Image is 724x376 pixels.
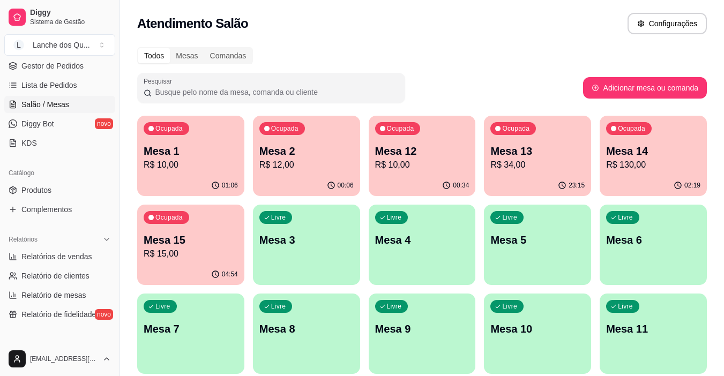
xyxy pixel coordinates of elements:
p: Livre [271,302,286,311]
p: R$ 10,00 [144,159,238,171]
p: Mesa 4 [375,232,469,247]
button: OcupadaMesa 2R$ 12,0000:06 [253,116,360,196]
p: Ocupada [271,124,298,133]
p: Livre [271,213,286,222]
button: LivreMesa 3 [253,205,360,285]
span: Relatório de fidelidade [21,309,96,320]
p: Mesa 3 [259,232,354,247]
a: Relatório de clientes [4,267,115,284]
p: Livre [155,302,170,311]
p: Ocupada [387,124,414,133]
a: Relatório de mesas [4,287,115,304]
p: Ocupada [155,124,183,133]
p: Livre [502,302,517,311]
p: Livre [387,302,402,311]
p: Mesa 6 [606,232,700,247]
a: DiggySistema de Gestão [4,4,115,30]
span: Diggy Bot [21,118,54,129]
p: Ocupada [618,124,645,133]
p: Livre [618,302,633,311]
button: LivreMesa 4 [369,205,476,285]
button: OcupadaMesa 1R$ 10,0001:06 [137,116,244,196]
div: Catálogo [4,164,115,182]
p: Mesa 8 [259,321,354,336]
span: KDS [21,138,37,148]
p: 02:19 [684,181,700,190]
button: OcupadaMesa 13R$ 34,0023:15 [484,116,591,196]
p: Livre [618,213,633,222]
p: R$ 10,00 [375,159,469,171]
span: Sistema de Gestão [30,18,111,26]
a: Gestor de Pedidos [4,57,115,74]
span: Complementos [21,204,72,215]
p: Mesa 2 [259,144,354,159]
p: Mesa 11 [606,321,700,336]
span: Produtos [21,185,51,195]
p: Mesa 5 [490,232,585,247]
span: Salão / Mesas [21,99,69,110]
div: Comandas [204,48,252,63]
a: Complementos [4,201,115,218]
div: Todos [138,48,170,63]
span: Relatórios de vendas [21,251,92,262]
div: Mesas [170,48,204,63]
a: Diggy Botnovo [4,115,115,132]
span: Relatório de mesas [21,290,86,300]
p: R$ 15,00 [144,247,238,260]
p: Mesa 13 [490,144,585,159]
a: Relatório de fidelidadenovo [4,306,115,323]
button: Configurações [628,13,707,34]
input: Pesquisar [152,87,399,97]
a: KDS [4,134,115,152]
span: Diggy [30,8,111,18]
p: Mesa 1 [144,144,238,159]
span: Gestor de Pedidos [21,61,84,71]
a: Lista de Pedidos [4,77,115,94]
div: Gerenciar [4,336,115,353]
p: 00:34 [453,181,469,190]
button: [EMAIL_ADDRESS][DOMAIN_NAME] [4,346,115,372]
p: 00:06 [338,181,354,190]
p: Mesa 15 [144,232,238,247]
button: LivreMesa 11 [600,294,707,374]
span: Lista de Pedidos [21,80,77,91]
button: OcupadaMesa 12R$ 10,0000:34 [369,116,476,196]
p: R$ 130,00 [606,159,700,171]
p: Ocupada [502,124,529,133]
p: 23:15 [569,181,585,190]
button: LivreMesa 6 [600,205,707,285]
button: LivreMesa 8 [253,294,360,374]
p: Livre [502,213,517,222]
a: Relatórios de vendas [4,248,115,265]
button: LivreMesa 9 [369,294,476,374]
label: Pesquisar [144,77,176,86]
p: Ocupada [155,213,183,222]
button: Adicionar mesa ou comanda [583,77,707,99]
p: R$ 34,00 [490,159,585,171]
span: L [13,40,24,50]
a: Salão / Mesas [4,96,115,113]
p: R$ 12,00 [259,159,354,171]
p: Mesa 9 [375,321,469,336]
button: LivreMesa 10 [484,294,591,374]
button: OcupadaMesa 14R$ 130,0002:19 [600,116,707,196]
p: Mesa 7 [144,321,238,336]
div: Lanche dos Qu ... [33,40,90,50]
p: Livre [387,213,402,222]
button: OcupadaMesa 15R$ 15,0004:54 [137,205,244,285]
a: Produtos [4,182,115,199]
p: 01:06 [222,181,238,190]
h2: Atendimento Salão [137,15,248,32]
span: Relatório de clientes [21,270,89,281]
span: [EMAIL_ADDRESS][DOMAIN_NAME] [30,355,98,363]
span: Relatórios [9,235,38,244]
p: Mesa 12 [375,144,469,159]
p: 04:54 [222,270,238,279]
p: Mesa 14 [606,144,700,159]
button: Select a team [4,34,115,56]
button: LivreMesa 7 [137,294,244,374]
button: LivreMesa 5 [484,205,591,285]
p: Mesa 10 [490,321,585,336]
